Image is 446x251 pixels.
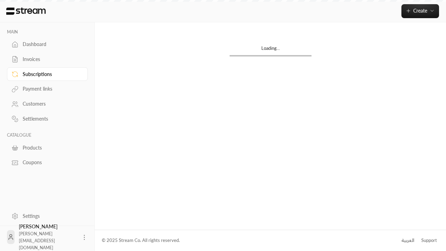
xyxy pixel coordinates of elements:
[23,159,79,166] div: Coupons
[419,234,439,247] a: Support
[401,237,414,244] div: العربية
[23,100,79,107] div: Customers
[401,4,439,18] button: Create
[23,56,79,63] div: Invoices
[7,53,88,66] a: Invoices
[7,141,88,154] a: Products
[7,29,88,35] p: MAIN
[19,223,77,251] div: [PERSON_NAME]
[230,45,312,55] div: Loading...
[7,132,88,138] p: CATALOGUE
[7,82,88,96] a: Payment links
[23,85,79,92] div: Payment links
[413,8,427,14] span: Create
[19,231,55,250] span: [PERSON_NAME][EMAIL_ADDRESS][DOMAIN_NAME]
[23,115,79,122] div: Settlements
[7,156,88,169] a: Coupons
[23,144,79,151] div: Products
[102,237,180,244] div: © 2025 Stream Co. All rights reserved.
[23,213,79,220] div: Settings
[23,41,79,48] div: Dashboard
[7,97,88,111] a: Customers
[7,112,88,126] a: Settlements
[23,71,79,78] div: Subscriptions
[7,209,88,223] a: Settings
[6,7,46,15] img: Logo
[7,67,88,81] a: Subscriptions
[7,38,88,51] a: Dashboard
